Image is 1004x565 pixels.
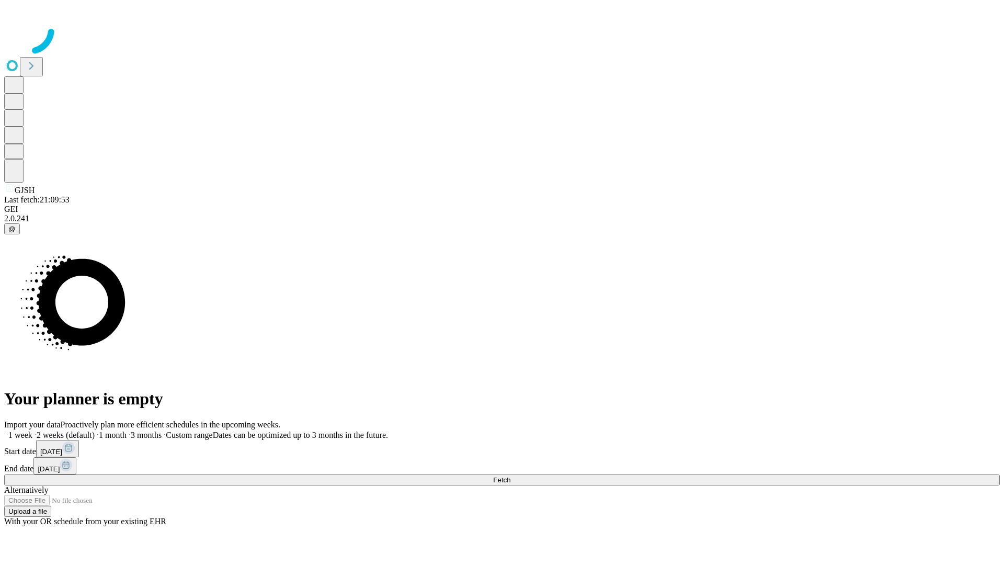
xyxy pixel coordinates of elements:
[4,457,1000,474] div: End date
[493,476,510,484] span: Fetch
[4,205,1000,214] div: GEI
[38,465,60,473] span: [DATE]
[40,448,62,456] span: [DATE]
[131,431,162,439] span: 3 months
[61,420,280,429] span: Proactively plan more efficient schedules in the upcoming weeks.
[37,431,95,439] span: 2 weeks (default)
[4,506,51,517] button: Upload a file
[36,440,79,457] button: [DATE]
[166,431,212,439] span: Custom range
[4,485,48,494] span: Alternatively
[213,431,388,439] span: Dates can be optimized up to 3 months in the future.
[8,225,16,233] span: @
[4,214,1000,223] div: 2.0.241
[4,389,1000,409] h1: Your planner is empty
[15,186,35,195] span: GJSH
[99,431,127,439] span: 1 month
[33,457,76,474] button: [DATE]
[8,431,32,439] span: 1 week
[4,440,1000,457] div: Start date
[4,195,70,204] span: Last fetch: 21:09:53
[4,223,20,234] button: @
[4,517,166,526] span: With your OR schedule from your existing EHR
[4,474,1000,485] button: Fetch
[4,420,61,429] span: Import your data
